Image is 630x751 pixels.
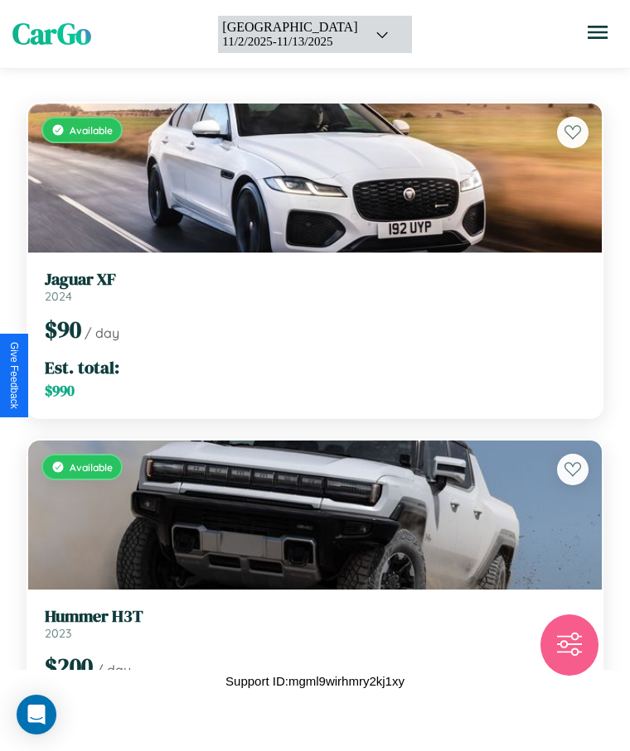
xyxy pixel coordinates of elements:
span: 2024 [45,289,72,304]
div: 11 / 2 / 2025 - 11 / 13 / 2025 [222,35,357,49]
a: Hummer H3T2023 [45,606,585,641]
div: Open Intercom Messenger [17,695,56,734]
h3: Hummer H3T [45,606,585,626]
div: Give Feedback [8,342,20,409]
span: Available [70,461,113,474]
h3: Jaguar XF [45,269,585,289]
a: Jaguar XF2024 [45,269,585,304]
span: $ 990 [45,381,75,401]
p: Support ID: mgml9wirhmry2kj1xy [225,670,405,692]
span: / day [85,325,119,341]
span: / day [96,662,131,678]
span: CarGo [12,14,91,54]
span: 2023 [45,626,72,641]
span: $ 90 [45,314,81,345]
span: $ 200 [45,651,93,682]
span: Est. total: [45,355,119,379]
div: [GEOGRAPHIC_DATA] [222,20,357,35]
span: Available [70,124,113,137]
